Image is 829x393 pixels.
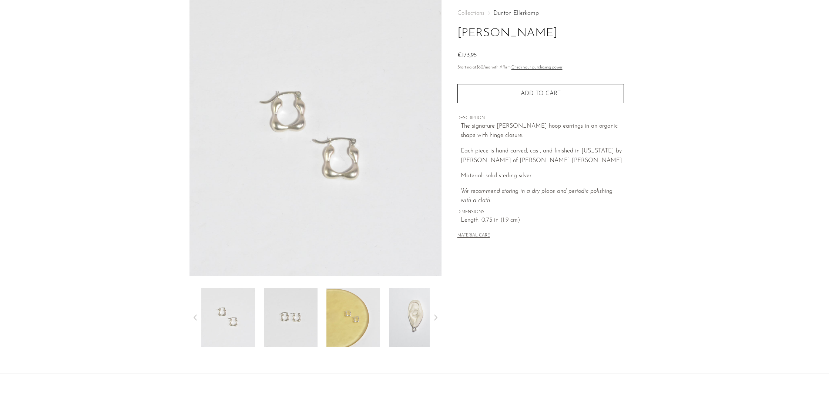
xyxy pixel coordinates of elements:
[457,115,624,122] span: DESCRIPTION
[511,65,563,70] a: Check your purchasing power - Learn more about Affirm Financing (opens in modal)
[457,233,490,239] button: MATERIAL CARE
[457,53,477,58] span: €173,95
[457,84,624,103] button: Add to cart
[457,10,624,16] nav: Breadcrumbs
[476,65,483,70] span: $60
[521,91,561,97] span: Add to cart
[461,216,624,225] span: Length: 0.75 in (1.9 cm)
[461,171,624,181] p: Material: solid sterling silver.
[326,288,380,347] img: Owen Earrings
[457,24,624,43] h1: [PERSON_NAME]
[493,10,539,16] a: Dunton Ellerkamp
[457,10,484,16] span: Collections
[461,147,624,165] p: Each piece is hand carved, cast, and finished in [US_STATE] by [PERSON_NAME] of [PERSON_NAME] [PE...
[461,123,618,139] span: The signature [PERSON_NAME] hoop earrings in an organic shape with hinge closure.
[457,64,624,71] p: Starting at /mo with Affirm.
[389,288,443,347] img: Owen Earrings
[264,288,318,347] img: Owen Earrings
[457,209,624,216] span: DIMENSIONS
[461,188,612,204] i: We recommend storing in a dry place and periodic polishing with a cloth.
[201,288,255,347] img: Owen Earrings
